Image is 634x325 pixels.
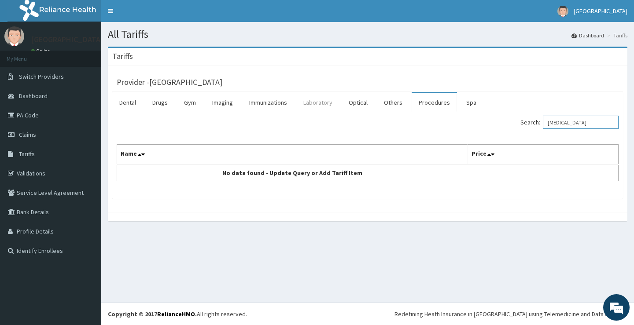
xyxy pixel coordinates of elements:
a: Gym [177,93,203,112]
td: No data found - Update Query or Add Tariff Item [117,164,468,181]
a: Dental [112,93,143,112]
span: [GEOGRAPHIC_DATA] [574,7,627,15]
span: Claims [19,131,36,139]
input: Search: [543,116,619,129]
a: Others [377,93,409,112]
div: Chat with us now [46,49,148,61]
a: Dashboard [571,32,604,39]
footer: All rights reserved. [101,303,634,325]
span: Switch Providers [19,73,64,80]
textarea: Type your message and hit 'Enter' [4,225,168,256]
a: Procedures [412,93,457,112]
li: Tariffs [605,32,627,39]
a: Optical [342,93,375,112]
th: Name [117,145,468,165]
img: d_794563401_company_1708531726252_794563401 [16,44,36,66]
img: User Image [4,26,24,46]
a: Drugs [145,93,175,112]
th: Price [468,145,619,165]
p: [GEOGRAPHIC_DATA] [31,36,103,44]
a: Spa [459,93,483,112]
strong: Copyright © 2017 . [108,310,197,318]
span: We're online! [51,103,122,192]
a: Online [31,48,52,54]
div: Redefining Heath Insurance in [GEOGRAPHIC_DATA] using Telemedicine and Data Science! [394,310,627,318]
span: Tariffs [19,150,35,158]
label: Search: [520,116,619,129]
img: User Image [557,6,568,17]
span: Dashboard [19,92,48,100]
h3: Provider - [GEOGRAPHIC_DATA] [117,78,222,86]
h3: Tariffs [112,52,133,60]
a: RelianceHMO [157,310,195,318]
div: Minimize live chat window [144,4,166,26]
a: Laboratory [296,93,339,112]
a: Immunizations [242,93,294,112]
h1: All Tariffs [108,29,627,40]
a: Imaging [205,93,240,112]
